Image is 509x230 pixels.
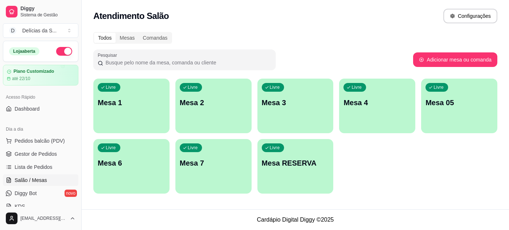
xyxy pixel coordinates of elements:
[3,135,78,147] button: Pedidos balcão (PDV)
[180,98,247,108] p: Mesa 2
[106,145,116,151] p: Livre
[351,84,362,90] p: Livre
[139,33,172,43] div: Comandas
[12,76,30,82] article: até 22/10
[15,137,65,144] span: Pedidos balcão (PDV)
[343,98,411,108] p: Mesa 4
[3,148,78,160] a: Gestor de Pedidos
[15,190,37,197] span: Diggy Bot
[175,139,252,194] button: LivreMesa 7
[188,145,198,151] p: Livre
[22,27,57,34] div: Delícias da S ...
[3,187,78,199] a: Diggy Botnovo
[270,84,280,90] p: Livre
[94,33,116,43] div: Todos
[3,23,78,38] button: Select a team
[106,84,116,90] p: Livre
[116,33,139,43] div: Mesas
[188,84,198,90] p: Livre
[103,59,271,66] input: Pesquisar
[15,177,47,184] span: Salão / Mesas
[421,79,497,133] button: LivreMesa 05
[262,158,329,168] p: Mesa RESERVA
[9,47,39,55] div: Loja aberta
[93,10,169,22] h2: Atendimento Salão
[175,79,252,133] button: LivreMesa 2
[3,103,78,115] a: Dashboard
[3,65,78,86] a: Plano Customizadoaté 22/10
[20,12,75,18] span: Sistema de Gestão
[3,161,78,173] a: Lista de Pedidos
[20,215,67,221] span: [EMAIL_ADDRESS][DOMAIN_NAME]
[56,47,72,56] button: Alterar Status
[13,69,54,74] article: Plano Customizado
[3,3,78,20] a: DiggySistema de Gestão
[93,79,170,133] button: LivreMesa 1
[262,98,329,108] p: Mesa 3
[3,174,78,186] a: Salão / Mesas
[257,79,334,133] button: LivreMesa 3
[9,27,16,34] span: D
[413,52,497,67] button: Adicionar mesa ou comanda
[82,209,509,230] footer: Cardápio Digital Diggy © 2025
[443,9,497,23] button: Configurações
[93,139,170,194] button: LivreMesa 6
[98,52,120,58] label: Pesquisar
[15,163,53,171] span: Lista de Pedidos
[3,91,78,103] div: Acesso Rápido
[180,158,247,168] p: Mesa 7
[15,105,40,112] span: Dashboard
[270,145,280,151] p: Livre
[98,98,165,108] p: Mesa 1
[98,158,165,168] p: Mesa 6
[339,79,415,133] button: LivreMesa 4
[20,5,75,12] span: Diggy
[3,201,78,212] a: KDS
[3,210,78,227] button: [EMAIL_ADDRESS][DOMAIN_NAME]
[15,203,25,210] span: KDS
[3,123,78,135] div: Dia a dia
[434,84,444,90] p: Livre
[257,139,334,194] button: LivreMesa RESERVA
[426,98,493,108] p: Mesa 05
[15,150,57,158] span: Gestor de Pedidos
